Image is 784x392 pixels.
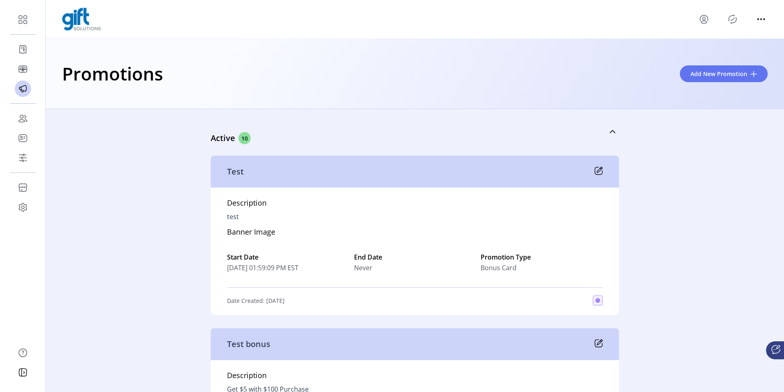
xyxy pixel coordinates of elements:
[211,114,619,149] a: Active10
[227,212,239,222] p: test
[697,13,710,26] button: menu
[238,132,251,144] span: 10
[755,13,768,26] button: menu
[62,59,163,88] h1: Promotions
[227,252,349,262] label: Start Date
[481,263,517,273] span: Bonus Card
[211,132,238,144] p: Active
[227,197,267,212] h5: Description
[227,296,285,305] p: Date Created: [DATE]
[227,166,244,178] p: Test
[726,13,739,26] button: Publisher Panel
[354,263,372,273] span: Never
[680,65,768,82] button: Add New Promotion
[227,370,267,384] h5: Description
[227,263,349,273] span: [DATE] 01:59:09 PM EST
[354,252,476,262] label: End Date
[481,252,603,262] label: Promotion Type
[62,8,101,31] img: logo
[227,226,275,241] h5: Banner Image
[690,69,747,78] span: Add New Promotion
[227,338,270,350] p: Test bonus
